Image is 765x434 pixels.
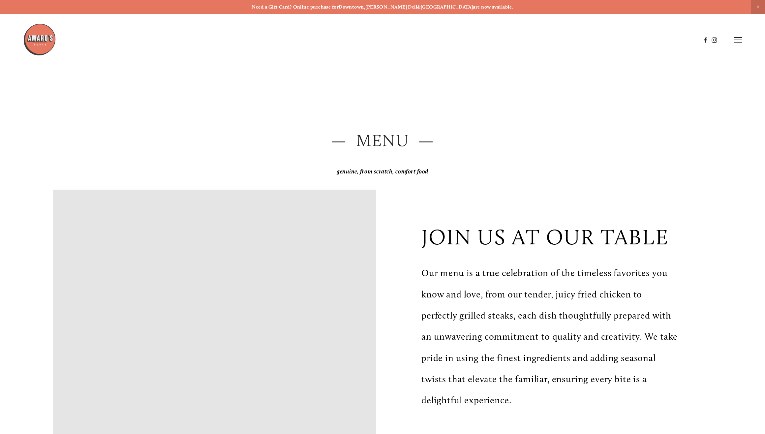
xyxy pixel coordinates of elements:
a: [GEOGRAPHIC_DATA] [421,4,473,10]
p: join us at our table [421,224,669,250]
strong: Need a Gift Card? Online purchase for [252,4,339,10]
a: [PERSON_NAME] Dell [365,4,417,10]
h2: — Menu — [53,129,712,152]
strong: are now available. [473,4,513,10]
p: Our menu is a true celebration of the timeless favorites you know and love, from our tender, juic... [421,263,680,411]
em: genuine, from scratch, comfort food [337,168,428,175]
img: Amaro's Table [23,23,56,56]
strong: , [364,4,365,10]
a: Downtown [339,4,364,10]
strong: & [417,4,420,10]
